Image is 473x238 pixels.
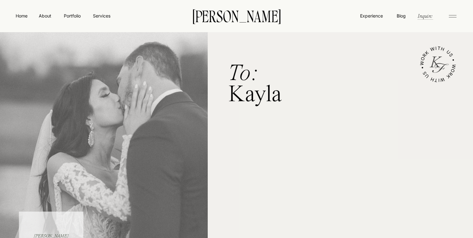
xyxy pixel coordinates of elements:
a: Home [14,12,29,19]
a: Services [92,12,111,19]
a: Portfolio [61,12,83,19]
a: Inquire [417,12,433,19]
i: To: [228,62,259,86]
a: Blog [395,12,407,19]
a: [PERSON_NAME] [183,9,290,22]
h1: Kayla [228,63,313,103]
a: Experience [359,12,384,19]
a: About [38,12,52,19]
